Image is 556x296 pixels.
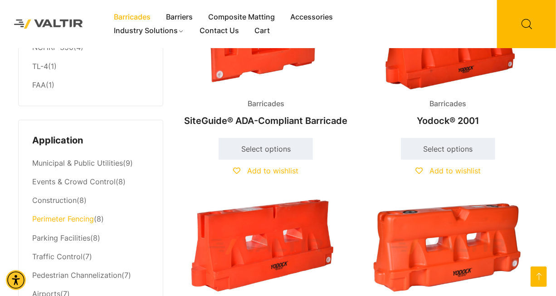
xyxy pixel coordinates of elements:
[32,158,123,168] a: Municipal & Public Utilities
[106,10,158,24] a: Barricades
[32,196,77,205] a: Construction
[32,76,149,92] li: (1)
[247,24,278,38] a: Cart
[219,138,313,160] a: Select options for “SiteGuide® ADA-Compliant Barricade”
[32,177,116,186] a: Events & Crowd Control
[364,111,532,131] h2: Yodock® 2001
[247,166,298,175] span: Add to wishlist
[32,210,149,229] li: (8)
[429,166,481,175] span: Add to wishlist
[415,166,481,175] a: Add to wishlist
[423,97,473,111] span: Barricades
[32,80,46,89] a: FAA
[200,10,283,24] a: Composite Matting
[32,62,48,71] a: TL-4
[401,138,495,160] a: Select options for “Yodock® 2001”
[32,173,149,192] li: (8)
[32,229,149,247] li: (8)
[181,111,350,131] h2: SiteGuide® ADA-Compliant Barricade
[241,97,291,111] span: Barricades
[32,57,149,76] li: (1)
[106,24,192,38] a: Industry Solutions
[7,12,90,36] img: Valtir Rentals
[32,271,122,280] a: Pedestrian Channelization
[32,134,149,148] h4: Application
[32,252,83,261] a: Traffic Control
[233,166,298,175] a: Add to wishlist
[32,214,94,223] a: Perimeter Fencing
[192,24,247,38] a: Contact Us
[32,247,149,266] li: (7)
[531,266,547,287] a: Open this option
[283,10,341,24] a: Accessories
[6,270,26,290] div: Accessibility Menu
[32,233,90,242] a: Parking Facilities
[32,192,149,210] li: (8)
[158,10,200,24] a: Barriers
[32,266,149,285] li: (7)
[32,154,149,173] li: (9)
